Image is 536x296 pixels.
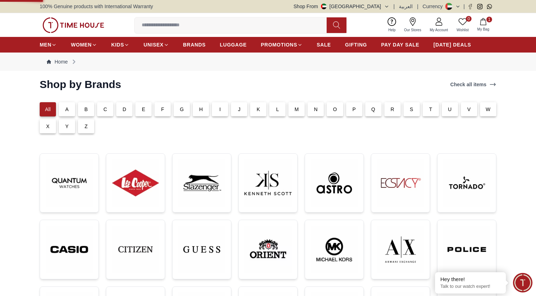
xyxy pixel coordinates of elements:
[454,27,472,33] span: Wishlist
[45,106,51,113] p: All
[352,106,356,113] p: P
[417,3,418,10] span: |
[440,276,501,283] div: Hey there!
[111,41,124,48] span: KIDS
[183,41,206,48] span: BRANDS
[440,284,501,290] p: Talk to our watch expert!
[40,3,153,10] span: 100% Genuine products with International Warranty
[345,41,367,48] span: GIFTING
[46,159,93,207] img: ...
[46,226,93,273] img: ...
[513,273,532,292] div: Chat Widget
[47,58,68,65] a: Home
[199,106,203,113] p: H
[112,226,159,273] img: ...
[238,106,241,113] p: J
[40,53,496,71] nav: Breadcrumb
[377,226,424,273] img: ...
[143,38,169,51] a: UNISEX
[384,16,400,34] a: Help
[486,17,492,22] span: 1
[390,106,394,113] p: R
[423,3,446,10] div: Currency
[244,226,292,273] img: ...
[429,106,432,113] p: T
[276,106,279,113] p: L
[219,106,221,113] p: I
[381,41,419,48] span: PAY DAY SALE
[142,106,145,113] p: E
[443,159,490,207] img: ...
[474,27,492,32] span: My Bag
[473,17,493,33] button: 1My Bag
[381,38,419,51] a: PAY DAY SALE
[466,16,472,22] span: 0
[385,27,399,33] span: Help
[449,80,498,89] a: Check all items
[400,16,425,34] a: Our Stores
[84,106,88,113] p: B
[111,38,129,51] a: KIDS
[183,38,206,51] a: BRANDS
[71,41,92,48] span: WOMEN
[65,106,69,113] p: A
[85,123,88,130] p: Z
[71,38,97,51] a: WOMEN
[143,41,163,48] span: UNISEX
[486,106,490,113] p: W
[244,159,292,207] img: ...
[463,3,465,10] span: |
[345,38,367,51] a: GIFTING
[410,106,413,113] p: S
[46,123,50,130] p: X
[220,38,247,51] a: LUGGAGE
[448,106,452,113] p: U
[43,17,104,33] img: ...
[377,159,424,207] img: ...
[261,41,297,48] span: PROMOTIONS
[295,106,299,113] p: M
[311,226,358,273] img: ...
[178,226,225,273] img: ...
[443,226,490,273] img: ...
[103,106,107,113] p: C
[40,41,51,48] span: MEN
[371,106,375,113] p: Q
[40,78,121,91] h2: Shop by Brands
[112,159,159,207] img: ...
[434,38,471,51] a: [DATE] DEALS
[399,3,413,10] button: العربية
[452,16,473,34] a: 0Wishlist
[123,106,126,113] p: D
[314,106,317,113] p: N
[468,4,473,9] a: Facebook
[477,4,483,9] a: Instagram
[161,106,164,113] p: F
[178,159,225,207] img: ...
[394,3,395,10] span: |
[294,3,389,10] button: Shop From[GEOGRAPHIC_DATA]
[434,41,471,48] span: [DATE] DEALS
[261,38,303,51] a: PROMOTIONS
[333,106,337,113] p: O
[40,38,57,51] a: MEN
[317,38,331,51] a: SALE
[65,123,69,130] p: Y
[257,106,260,113] p: K
[427,27,451,33] span: My Account
[220,41,247,48] span: LUGGAGE
[311,159,358,207] img: ...
[467,106,471,113] p: V
[321,4,327,9] img: United Arab Emirates
[487,4,492,9] a: Whatsapp
[180,106,184,113] p: G
[317,41,331,48] span: SALE
[401,27,424,33] span: Our Stores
